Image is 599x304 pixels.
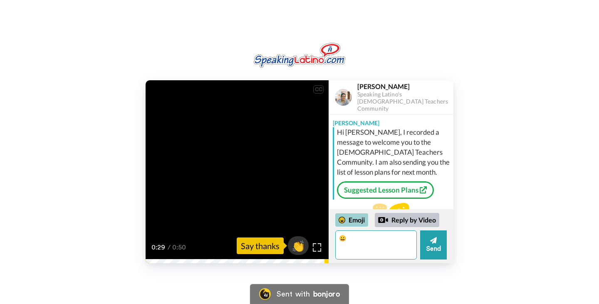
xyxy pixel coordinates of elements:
[420,230,447,260] button: Send
[172,242,187,252] span: 0:50
[288,239,309,252] span: 👏
[288,236,309,255] button: 👏
[254,43,345,68] img: logo
[237,237,284,254] div: Say thanks
[329,203,453,233] div: Send [PERSON_NAME] a reply.
[329,115,453,127] div: [PERSON_NAME]
[357,91,453,112] div: Speaking Latino's [DEMOGRAPHIC_DATA] Teachers Community
[250,284,349,304] a: Bonjoro Logo
[259,288,271,300] img: Bonjoro Logo
[335,213,368,227] div: Emoji
[168,242,171,252] span: /
[313,243,321,252] img: Full screen
[373,203,409,220] img: message.svg
[337,127,451,177] div: Hi [PERSON_NAME], I recorded a message to welcome you to the [DEMOGRAPHIC_DATA] Teachers Communit...
[333,87,353,107] img: Profile Image
[337,181,434,199] a: Suggested Lesson Plans
[151,242,166,252] span: 0:29
[375,213,439,227] div: Reply by Video
[313,85,324,94] div: CC
[357,82,453,90] div: [PERSON_NAME]
[378,215,388,225] div: Reply by Video
[335,230,417,260] textarea: 😀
